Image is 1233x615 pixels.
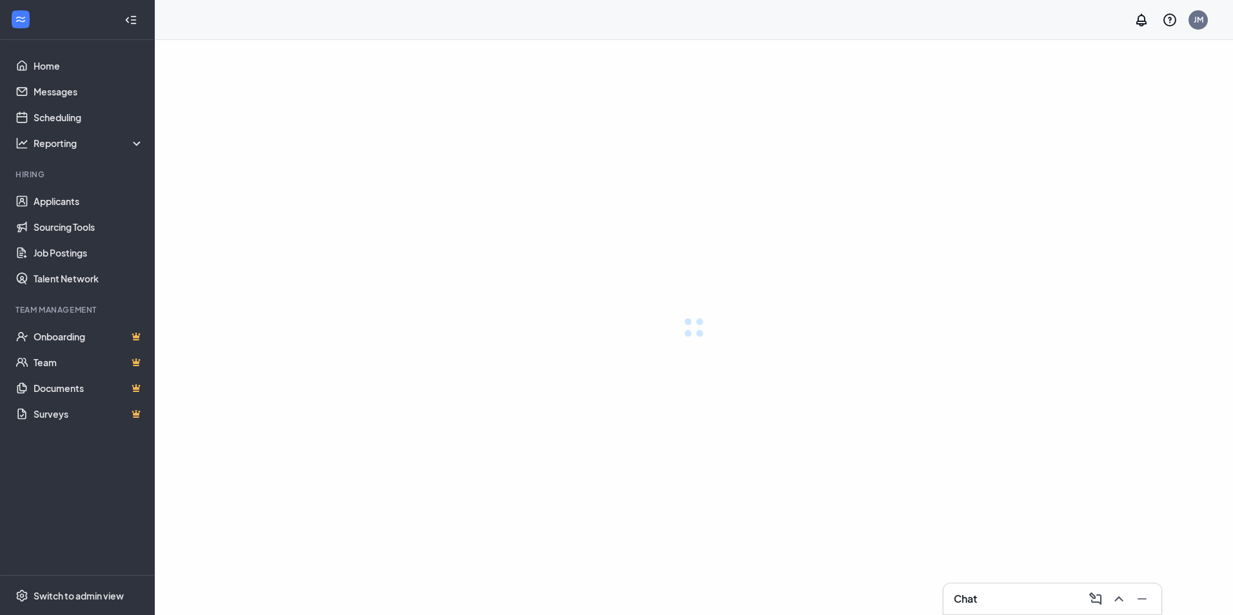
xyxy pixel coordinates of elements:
[34,375,144,401] a: DocumentsCrown
[15,304,141,315] div: Team Management
[1084,589,1105,609] button: ComposeMessage
[1107,589,1128,609] button: ChevronUp
[1134,12,1149,28] svg: Notifications
[34,214,144,240] a: Sourcing Tools
[124,14,137,26] svg: Collapse
[34,79,144,104] a: Messages
[1111,591,1127,607] svg: ChevronUp
[1088,591,1103,607] svg: ComposeMessage
[15,589,28,602] svg: Settings
[1134,591,1150,607] svg: Minimize
[34,349,144,375] a: TeamCrown
[34,137,144,150] div: Reporting
[34,188,144,214] a: Applicants
[1194,14,1203,25] div: JM
[34,53,144,79] a: Home
[14,13,27,26] svg: WorkstreamLogo
[34,266,144,291] a: Talent Network
[954,592,977,606] h3: Chat
[34,324,144,349] a: OnboardingCrown
[15,169,141,180] div: Hiring
[34,401,144,427] a: SurveysCrown
[1130,589,1151,609] button: Minimize
[34,104,144,130] a: Scheduling
[15,137,28,150] svg: Analysis
[34,240,144,266] a: Job Postings
[1162,12,1178,28] svg: QuestionInfo
[34,589,124,602] div: Switch to admin view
